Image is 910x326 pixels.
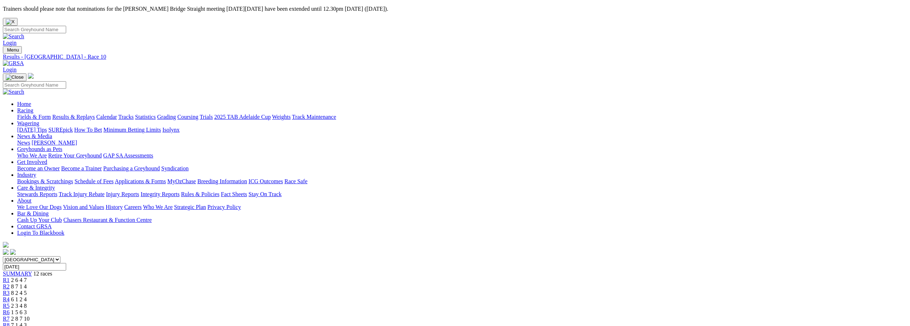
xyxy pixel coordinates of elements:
input: Select date [3,263,66,271]
a: R1 [3,277,10,283]
a: News & Media [17,133,52,139]
a: ICG Outcomes [249,178,283,184]
a: Wagering [17,120,39,126]
a: How To Bet [74,127,102,133]
img: Search [3,33,24,40]
div: Results - [GEOGRAPHIC_DATA] - Race 10 [3,54,907,60]
a: R7 [3,316,10,322]
div: Greyhounds as Pets [17,152,907,159]
a: Privacy Policy [207,204,241,210]
a: MyOzChase [167,178,196,184]
a: Chasers Restaurant & Function Centre [63,217,152,223]
div: About [17,204,907,210]
a: Fact Sheets [221,191,247,197]
span: 8 2 4 5 [11,290,27,296]
span: 8 7 1 4 [11,283,27,289]
a: Isolynx [162,127,179,133]
div: Industry [17,178,907,185]
div: Care & Integrity [17,191,907,198]
a: R5 [3,303,10,309]
img: Search [3,89,24,95]
a: Home [17,101,31,107]
a: Race Safe [284,178,307,184]
a: Weights [272,114,291,120]
a: Stay On Track [249,191,281,197]
button: Toggle navigation [3,46,22,54]
a: R4 [3,296,10,302]
button: Toggle navigation [3,73,26,81]
img: logo-grsa-white.png [3,242,9,248]
a: SUMMARY [3,271,32,277]
img: Close [6,74,24,80]
a: Injury Reports [106,191,139,197]
a: Vision and Values [63,204,104,210]
a: [DATE] Tips [17,127,47,133]
a: Login [3,67,16,73]
a: Who We Are [17,152,47,159]
input: Search [3,26,66,33]
img: X [6,19,15,25]
a: Strategic Plan [174,204,206,210]
div: Bar & Dining [17,217,907,223]
a: Integrity Reports [141,191,179,197]
a: Syndication [161,165,188,171]
a: News [17,140,30,146]
a: 2025 TAB Adelaide Cup [214,114,271,120]
a: Bar & Dining [17,210,49,216]
div: News & Media [17,140,907,146]
p: Trainers should please note that nominations for the [PERSON_NAME] Bridge Straight meeting [DATE]... [3,6,907,12]
a: Track Injury Rebate [59,191,104,197]
a: Care & Integrity [17,185,55,191]
a: Become a Trainer [61,165,102,171]
a: Fields & Form [17,114,51,120]
a: Breeding Information [197,178,247,184]
a: Who We Are [143,204,173,210]
a: [PERSON_NAME] [31,140,77,146]
a: Calendar [96,114,117,120]
a: Become an Owner [17,165,60,171]
div: Racing [17,114,907,120]
button: Close [3,18,18,26]
img: GRSA [3,60,24,67]
a: Grading [157,114,176,120]
a: Get Involved [17,159,47,165]
a: SUREpick [48,127,73,133]
a: Contact GRSA [17,223,51,229]
span: 2 3 4 8 [11,303,27,309]
a: Stewards Reports [17,191,57,197]
a: We Love Our Dogs [17,204,62,210]
span: Menu [7,47,19,53]
img: twitter.svg [10,249,16,255]
a: Purchasing a Greyhound [103,165,160,171]
a: Bookings & Scratchings [17,178,73,184]
a: Statistics [135,114,156,120]
a: R3 [3,290,10,296]
a: GAP SA Assessments [103,152,153,159]
a: History [105,204,123,210]
a: Racing [17,107,33,113]
img: facebook.svg [3,249,9,255]
a: Minimum Betting Limits [103,127,161,133]
a: Coursing [177,114,198,120]
a: Login To Blackbook [17,230,64,236]
a: Track Maintenance [292,114,336,120]
a: Applications & Forms [115,178,166,184]
img: logo-grsa-white.png [28,73,34,79]
a: Retire Your Greyhound [48,152,102,159]
a: Cash Up Your Club [17,217,62,223]
a: Login [3,40,16,46]
a: R6 [3,309,10,315]
div: Wagering [17,127,907,133]
a: Careers [124,204,142,210]
a: R2 [3,283,10,289]
a: Results & Replays [52,114,95,120]
a: Industry [17,172,36,178]
a: Tracks [118,114,134,120]
a: About [17,198,31,204]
